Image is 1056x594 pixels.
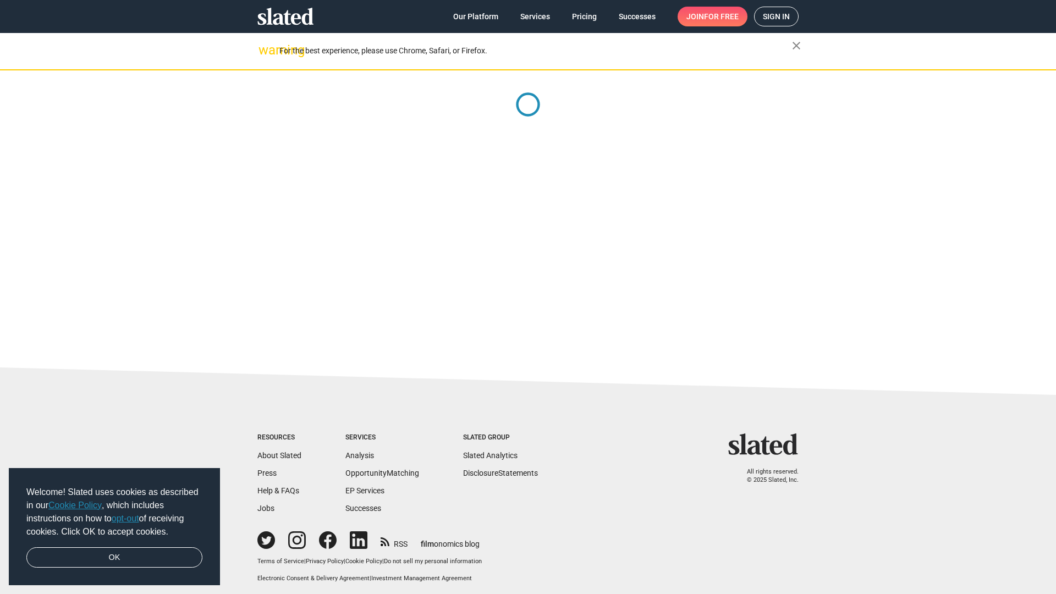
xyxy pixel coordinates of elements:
[610,7,664,26] a: Successes
[112,514,139,523] a: opt-out
[735,468,799,484] p: All rights reserved. © 2025 Slated, Inc.
[678,7,747,26] a: Joinfor free
[453,7,498,26] span: Our Platform
[384,558,482,566] button: Do not sell my personal information
[370,575,371,582] span: |
[463,433,538,442] div: Slated Group
[258,43,272,57] mat-icon: warning
[257,469,277,477] a: Press
[345,558,382,565] a: Cookie Policy
[306,558,344,565] a: Privacy Policy
[345,469,419,477] a: OpportunityMatching
[463,469,538,477] a: DisclosureStatements
[48,501,102,510] a: Cookie Policy
[26,547,202,568] a: dismiss cookie message
[704,7,739,26] span: for free
[26,486,202,538] span: Welcome! Slated uses cookies as described in our , which includes instructions on how to of recei...
[345,504,381,513] a: Successes
[9,468,220,586] div: cookieconsent
[512,7,559,26] a: Services
[619,7,656,26] span: Successes
[463,451,518,460] a: Slated Analytics
[421,530,480,549] a: filmonomics blog
[381,532,408,549] a: RSS
[304,558,306,565] span: |
[257,486,299,495] a: Help & FAQs
[345,486,384,495] a: EP Services
[754,7,799,26] a: Sign in
[257,433,301,442] div: Resources
[763,7,790,26] span: Sign in
[572,7,597,26] span: Pricing
[382,558,384,565] span: |
[257,451,301,460] a: About Slated
[686,7,739,26] span: Join
[257,575,370,582] a: Electronic Consent & Delivery Agreement
[520,7,550,26] span: Services
[444,7,507,26] a: Our Platform
[279,43,792,58] div: For the best experience, please use Chrome, Safari, or Firefox.
[790,39,803,52] mat-icon: close
[421,540,434,548] span: film
[345,433,419,442] div: Services
[345,451,374,460] a: Analysis
[257,504,274,513] a: Jobs
[563,7,606,26] a: Pricing
[371,575,472,582] a: Investment Management Agreement
[344,558,345,565] span: |
[257,558,304,565] a: Terms of Service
